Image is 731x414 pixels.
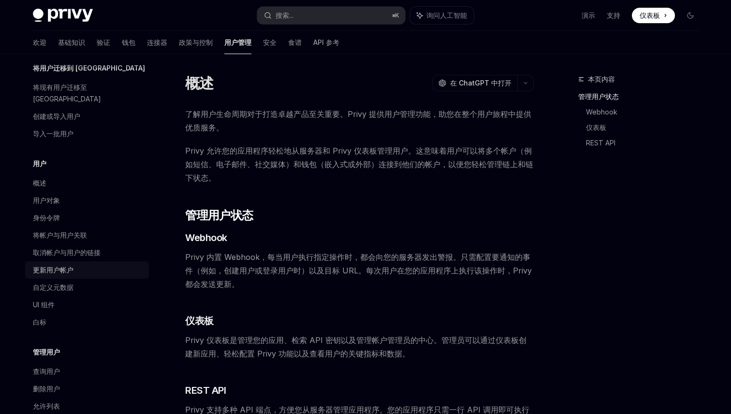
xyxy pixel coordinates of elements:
[578,92,619,100] font: 管理用户状态
[582,11,595,20] a: 演示
[97,38,110,46] font: 验证
[33,38,46,46] font: 欢迎
[607,11,620,20] a: 支持
[33,348,60,356] font: 管理用户
[25,125,149,143] a: 导入一批用户
[33,266,73,274] font: 更新用户帐户
[224,38,251,46] font: 用户管理
[313,38,339,46] font: API 参考
[607,11,620,19] font: 支持
[33,31,46,54] a: 欢迎
[25,227,149,244] a: 将帐户与用户关联
[586,135,706,151] a: REST API
[33,129,73,138] font: 导入一批用户
[578,89,706,104] a: 管理用户状态
[58,31,85,54] a: 基础知识
[25,261,149,279] a: 更新用户帐户
[33,385,60,393] font: 删除用户
[185,385,226,396] font: REST API
[33,9,93,22] img: 深色标志
[33,112,80,120] font: 创建或导入用户
[185,252,532,289] font: Privy 内置 Webhook，每当用户执行指定操作时，都会向您的服务器发出警报。只需配置要通知的事件（例如，创建用户或登录用户时）以及目标 URL。每次用户在您的应用程序上执行该操作时，Pr...
[25,380,149,398] a: 删除用户
[395,12,399,19] font: K
[586,104,706,120] a: Webhook
[25,79,149,108] a: 将现有用户迁移至 [GEOGRAPHIC_DATA]
[410,7,474,24] button: 询问人工智能
[25,209,149,227] a: 身份令牌
[586,108,617,116] font: Webhook
[185,208,253,222] font: 管理用户状态
[263,31,277,54] a: 安全
[185,335,526,358] font: Privy 仪表板是管理您的应用、检索 API 密钥以及管理帐户管理员的中心。管理员可以通过仪表板创建新应用、轻松配置 Privy 功能以及查看用户的关键指标和数据。
[426,11,467,19] font: 询问人工智能
[288,31,302,54] a: 食谱
[33,159,46,168] font: 用户
[640,11,660,19] font: 仪表板
[33,83,101,103] font: 将现有用户迁移至 [GEOGRAPHIC_DATA]
[450,79,512,87] font: 在 ChatGPT 中打开
[25,108,149,125] a: 创建或导入用户
[33,283,73,291] font: 自定义元数据
[122,31,135,54] a: 钱包
[586,120,706,135] a: 仪表板
[33,318,46,326] font: 白标
[185,146,533,183] font: Privy 允许您的应用程序轻松地从服务器和 Privy 仪表板管理用户。这意味着用户可以将多个帐户（例如短信、电子邮件、社交媒体）和钱包（嵌入式或外部）连接到他们的帐户，以便您轻松管理链上和链...
[147,31,167,54] a: 连接器
[25,296,149,314] a: UI 组件
[33,214,60,222] font: 身份令牌
[179,31,213,54] a: 政策与控制
[586,123,606,131] font: 仪表板
[288,38,302,46] font: 食谱
[58,38,85,46] font: 基础知识
[276,11,293,19] font: 搜索...
[185,315,214,327] font: 仪表板
[683,8,698,23] button: 切换暗模式
[588,75,615,83] font: 本页内容
[25,192,149,209] a: 用户对象
[224,31,251,54] a: 用户管理
[33,300,55,309] font: UI 组件
[33,196,60,204] font: 用户对象
[122,38,135,46] font: 钱包
[185,232,227,243] font: Webhook
[313,31,339,54] a: API 参考
[25,244,149,261] a: 取消帐户与用户的链接
[185,74,214,92] font: 概述
[97,31,110,54] a: 验证
[25,279,149,296] a: 自定义元数据
[33,367,60,375] font: 查询用户
[33,231,87,239] font: 将帐户与用户关联
[25,174,149,192] a: 概述
[432,75,517,91] button: 在 ChatGPT 中打开
[392,12,395,19] font: ⌘
[147,38,167,46] font: 连接器
[25,363,149,380] a: 查询用户
[33,179,46,187] font: 概述
[33,402,60,410] font: 允许列表
[586,139,615,147] font: REST API
[185,109,531,132] font: 了解用户生命周期对于打造卓越产品至关重要。Privy 提供用户管理功能，助您在整个用户旅程中提供优质服务。
[33,248,101,257] font: 取消帐户与用户的链接
[257,7,405,24] button: 搜索...⌘K
[263,38,277,46] font: 安全
[632,8,675,23] a: 仪表板
[179,38,213,46] font: 政策与控制
[25,314,149,331] a: 白标
[582,11,595,19] font: 演示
